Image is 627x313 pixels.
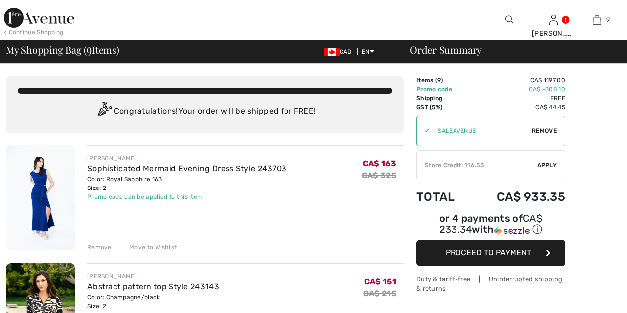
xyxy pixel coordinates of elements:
span: CAD [324,48,356,55]
span: CA$ 151 [364,277,396,286]
a: 9 [575,14,619,26]
div: Color: Royal Sapphire 163 Size: 2 [87,175,286,192]
td: Promo code [416,85,470,94]
div: [PERSON_NAME] [87,154,286,163]
div: Congratulations! Your order will be shipped for FREE! [18,102,392,122]
div: Duty & tariff-free | Uninterrupted shipping & returns [416,274,565,293]
span: EN [362,48,374,55]
span: CA$ 163 [363,159,396,168]
td: CA$ 44.45 [470,103,565,112]
span: My Shopping Bag ( Items) [6,45,119,55]
button: Proceed to Payment [416,240,565,266]
div: Move to Wishlist [121,243,177,251]
img: search the website [505,14,513,26]
td: Free [470,94,565,103]
a: Sign In [549,15,558,24]
s: CA$ 215 [363,289,396,298]
span: 9 [606,15,610,24]
img: Sophisticated Mermaid Evening Dress Style 243703 [6,145,75,250]
img: Canadian Dollar [324,48,340,56]
span: CA$ 233.34 [439,212,542,235]
div: Order Summary [398,45,621,55]
td: CA$ 1197.00 [470,76,565,85]
div: [PERSON_NAME] [532,28,575,39]
a: Sophisticated Mermaid Evening Dress Style 243703 [87,164,286,173]
div: [PERSON_NAME] [87,272,219,281]
span: 9 [87,42,92,55]
div: ✔ [417,126,430,135]
td: CA$ 933.35 [470,180,565,214]
div: or 4 payments of with [416,214,565,236]
s: CA$ 325 [362,171,396,180]
div: Color: Champagne/black Size: 2 [87,293,219,311]
td: CA$ -308.10 [470,85,565,94]
span: Apply [537,161,557,170]
td: Shipping [416,94,470,103]
div: Store Credit: 116.55 [417,161,537,170]
span: 9 [437,77,441,84]
span: Proceed to Payment [446,248,531,257]
td: Total [416,180,470,214]
img: Congratulation2.svg [94,102,114,122]
div: Promo code can be applied to this item [87,192,286,201]
a: Abstract pattern top Style 243143 [87,282,219,291]
div: Remove [87,243,112,251]
div: or 4 payments ofCA$ 233.34withSezzle Click to learn more about Sezzle [416,214,565,240]
img: My Info [549,14,558,26]
span: Remove [532,126,557,135]
div: < Continue Shopping [4,28,64,37]
img: Sezzle [494,226,530,235]
img: My Bag [593,14,601,26]
td: Items ( ) [416,76,470,85]
td: GST (5%) [416,103,470,112]
input: Promo code [430,116,532,146]
img: 1ère Avenue [4,8,74,28]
